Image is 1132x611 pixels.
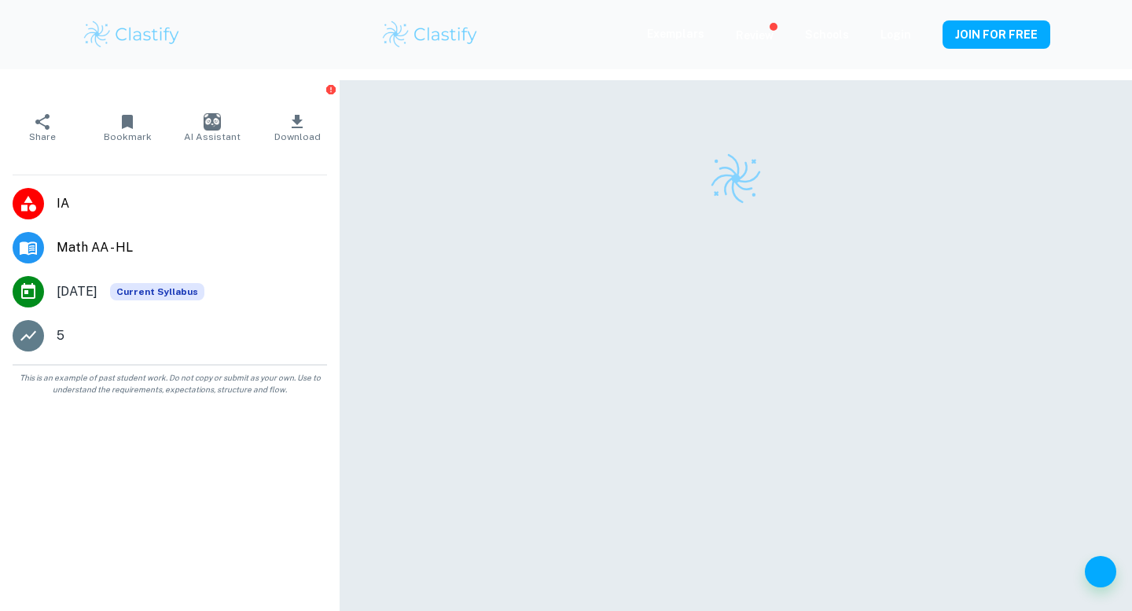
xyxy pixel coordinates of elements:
p: 5 [57,326,64,345]
button: JOIN FOR FREE [943,20,1050,49]
img: Clastify logo [380,19,480,50]
img: Clastify logo [82,19,182,50]
span: Share [29,131,56,142]
span: Download [274,131,321,142]
button: Download [255,105,340,149]
span: Bookmark [104,131,152,142]
span: [DATE] [57,282,97,301]
img: AI Assistant [204,113,221,131]
span: Current Syllabus [110,283,204,300]
p: Review [736,27,774,44]
div: This exemplar is based on the current syllabus. Feel free to refer to it for inspiration/ideas wh... [110,283,204,300]
span: This is an example of past student work. Do not copy or submit as your own. Use to understand the... [6,372,333,396]
a: Login [880,28,911,41]
span: IA [57,194,327,213]
button: AI Assistant [170,105,255,149]
a: Schools [805,28,849,41]
p: Exemplars [647,25,704,42]
img: Clastify logo [708,151,763,206]
button: Bookmark [85,105,170,149]
span: Math AA - HL [57,238,327,257]
button: Report issue [325,83,336,95]
button: Help and Feedback [1085,556,1116,587]
span: AI Assistant [184,131,241,142]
